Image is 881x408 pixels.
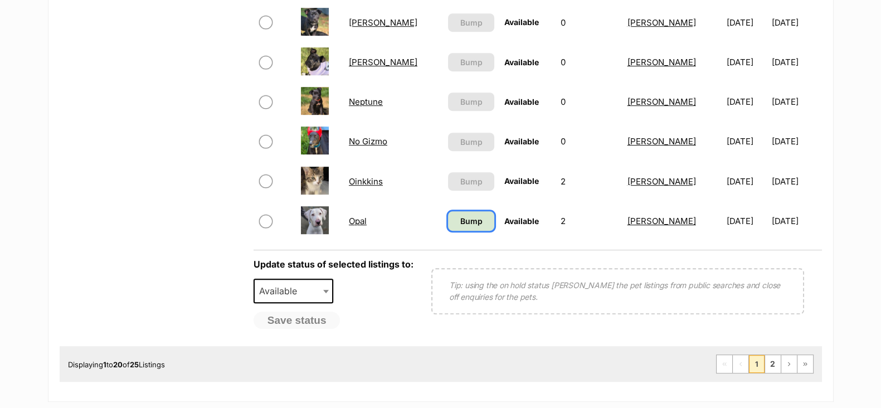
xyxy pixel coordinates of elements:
td: [DATE] [722,202,771,240]
a: Next page [781,355,797,373]
td: 0 [556,43,622,81]
span: Previous page [733,355,748,373]
a: [PERSON_NAME] [627,136,696,147]
span: Page 1 [749,355,765,373]
span: Available [254,279,334,303]
span: Bump [460,215,482,227]
span: First page [717,355,732,373]
a: Bump [448,211,494,231]
a: Page 2 [765,355,781,373]
td: [DATE] [772,43,820,81]
td: [DATE] [772,202,820,240]
span: Available [504,57,539,67]
a: [PERSON_NAME] [627,57,696,67]
a: [PERSON_NAME] [627,216,696,226]
td: [DATE] [772,3,820,42]
strong: 1 [103,360,106,369]
strong: 25 [130,360,139,369]
span: Available [504,216,539,226]
span: Available [504,17,539,27]
span: Bump [460,17,482,28]
td: 0 [556,82,622,121]
td: [DATE] [772,162,820,201]
p: Tip: using the on hold status [PERSON_NAME] the pet listings from public searches and close off e... [449,279,786,303]
td: [DATE] [772,122,820,161]
a: Opal [349,216,367,226]
td: 2 [556,162,622,201]
td: [DATE] [722,82,771,121]
a: [PERSON_NAME] [349,17,417,28]
span: Displaying to of Listings [68,360,165,369]
td: 0 [556,122,622,161]
td: [DATE] [722,122,771,161]
span: Bump [460,176,482,187]
span: Available [504,97,539,106]
a: Last page [797,355,813,373]
td: [DATE] [722,3,771,42]
button: Bump [448,93,494,111]
button: Bump [448,133,494,151]
a: [PERSON_NAME] [349,57,417,67]
a: No Gizmo [349,136,387,147]
span: Bump [460,136,482,148]
nav: Pagination [716,354,814,373]
button: Bump [448,172,494,191]
a: [PERSON_NAME] [627,96,696,107]
a: [PERSON_NAME] [627,176,696,187]
span: Available [504,176,539,186]
td: 0 [556,3,622,42]
button: Bump [448,53,494,71]
strong: 20 [113,360,123,369]
span: Available [255,283,308,299]
span: Bump [460,56,482,68]
td: 2 [556,202,622,240]
a: [PERSON_NAME] [627,17,696,28]
label: Update status of selected listings to: [254,259,413,270]
button: Save status [254,312,340,329]
button: Bump [448,13,494,32]
span: Bump [460,96,482,108]
td: [DATE] [772,82,820,121]
span: Available [504,137,539,146]
td: [DATE] [722,43,771,81]
td: [DATE] [722,162,771,201]
a: Neptune [349,96,383,107]
a: Oinkkins [349,176,383,187]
